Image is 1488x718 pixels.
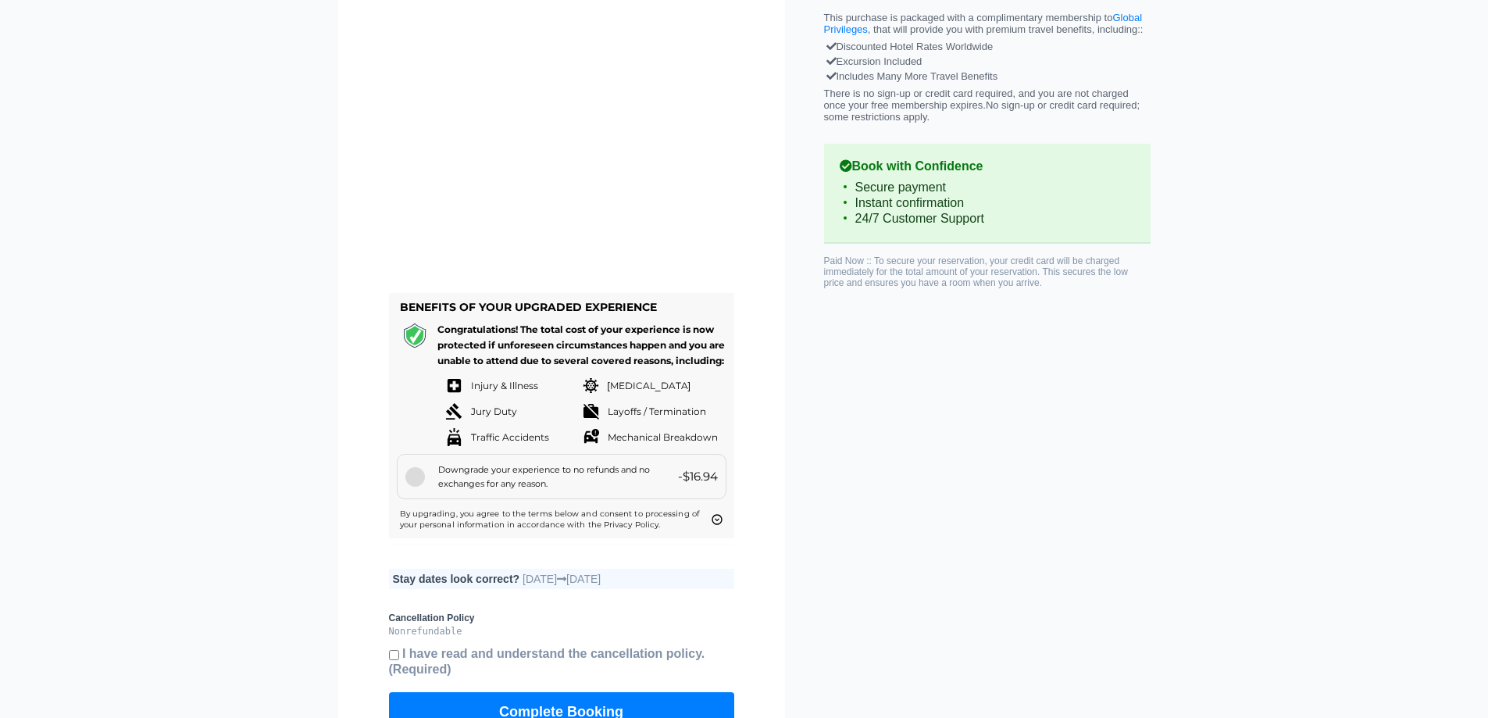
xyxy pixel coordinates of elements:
li: Instant confirmation [840,195,1135,211]
div: Discounted Hotel Rates Worldwide [828,39,1147,54]
input: I have read and understand the cancellation policy.(Required) [389,650,399,660]
b: Book with Confidence [840,159,1135,173]
p: This purchase is packaged with a complimentary membership to , that will provide you with premium... [824,12,1151,35]
p: There is no sign-up or credit card required, and you are not charged once your free membership ex... [824,88,1151,123]
li: Secure payment [840,180,1135,195]
b: Stay dates look correct? [393,573,520,585]
b: I have read and understand the cancellation policy. [389,647,705,675]
span: (Required) [389,663,451,676]
div: Excursion Included [828,54,1147,69]
div: Includes Many More Travel Benefits [828,69,1147,84]
a: Global Privileges [824,12,1143,35]
pre: Nonrefundable [389,626,734,637]
b: Cancellation Policy [389,613,734,623]
span: Paid Now :: To secure your reservation, your credit card will be charged immediately for the tota... [824,255,1128,288]
li: 24/7 Customer Support [840,211,1135,227]
span: No sign-up or credit card required; some restrictions apply. [824,99,1140,123]
span: [DATE] [DATE] [523,573,601,585]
